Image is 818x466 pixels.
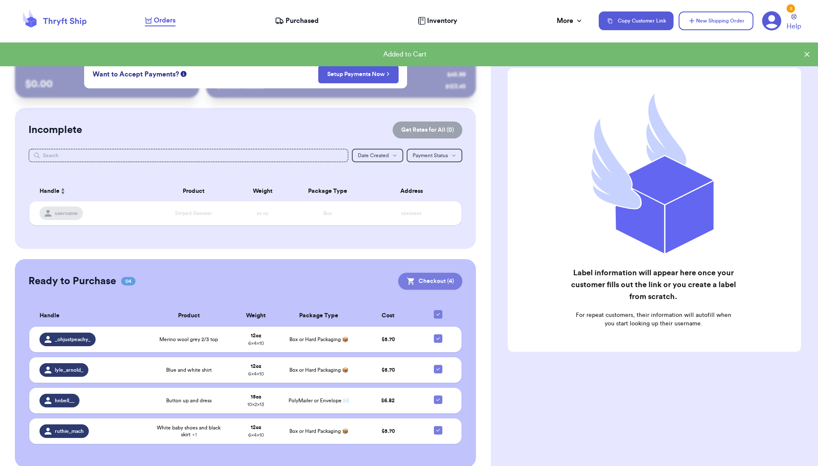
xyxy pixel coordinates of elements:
[289,337,348,342] span: Box or Hard Packaging 📦
[251,394,261,399] strong: 15 oz
[28,149,349,162] input: Search
[251,333,261,338] strong: 12 oz
[418,16,457,26] a: Inventory
[352,149,403,162] button: Date Created
[381,398,395,403] span: $ 6.82
[251,364,261,369] strong: 12 oz
[599,11,674,30] button: Copy Customer Link
[55,397,74,404] span: hnbell__
[166,367,212,373] span: Blue and white shirt
[787,4,795,13] div: 2
[393,121,462,138] button: Get Rates for All (0)
[427,16,457,26] span: Inventory
[152,424,226,438] span: White baby shoes and black skirt
[55,336,91,343] span: _ohjustpeachy_
[398,273,462,290] button: Checkout (4)
[323,211,332,216] span: Box
[382,367,395,373] span: $ 5.70
[401,211,422,216] span: xxxxxxxx
[787,14,801,31] a: Help
[150,181,237,201] th: Product
[175,211,212,216] span: Striped Sweater
[28,123,82,137] h2: Incomplete
[275,16,319,26] a: Purchased
[237,181,289,201] th: Weight
[40,311,59,320] span: Handle
[7,49,803,59] div: Added to Cart
[357,305,419,327] th: Cost
[366,181,461,201] th: Address
[55,210,78,217] span: username
[25,77,189,91] p: $ 0.00
[286,16,319,26] span: Purchased
[93,69,179,79] span: Want to Accept Payments?
[145,15,175,26] a: Orders
[289,429,348,434] span: Box or Hard Packaging 📦
[257,211,269,216] span: xx oz
[447,71,466,79] div: $ 45.99
[59,186,66,196] button: Sort ascending
[382,337,395,342] span: $ 5.70
[413,153,448,158] span: Payment Status
[147,305,231,327] th: Product
[40,187,59,196] span: Handle
[407,149,462,162] button: Payment Status
[289,181,366,201] th: Package Type
[248,432,264,438] span: 6 x 4 x 10
[248,371,264,376] span: 6 x 4 x 10
[28,274,116,288] h2: Ready to Purchase
[159,336,218,343] span: Merino wool grey 2/3 top
[55,428,84,435] span: ruthie_mach
[557,16,583,26] div: More
[358,153,389,158] span: Date Created
[382,429,395,434] span: $ 5.70
[762,11,781,31] a: 2
[166,397,212,404] span: Button up and dress
[289,367,348,373] span: Box or Hard Packaging 📦
[318,65,399,83] button: Setup Payments Now
[231,305,281,327] th: Weight
[327,70,390,79] a: Setup Payments Now
[570,311,737,328] p: For repeat customers, their information will autofill when you start looking up their username.
[289,398,349,403] span: PolyMailer or Envelope ✉️
[679,11,753,30] button: New Shipping Order
[281,305,357,327] th: Package Type
[445,82,466,91] div: $ 123.45
[192,432,197,437] span: + 1
[247,402,264,407] span: 10 x 2 x 13
[787,21,801,31] span: Help
[251,425,261,430] strong: 12 oz
[121,277,136,285] span: 04
[55,367,83,373] span: lyle_arnold_
[154,15,175,25] span: Orders
[248,341,264,346] span: 6 x 4 x 10
[570,267,737,302] h2: Label information will appear here once your customer fills out the link or you create a label fr...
